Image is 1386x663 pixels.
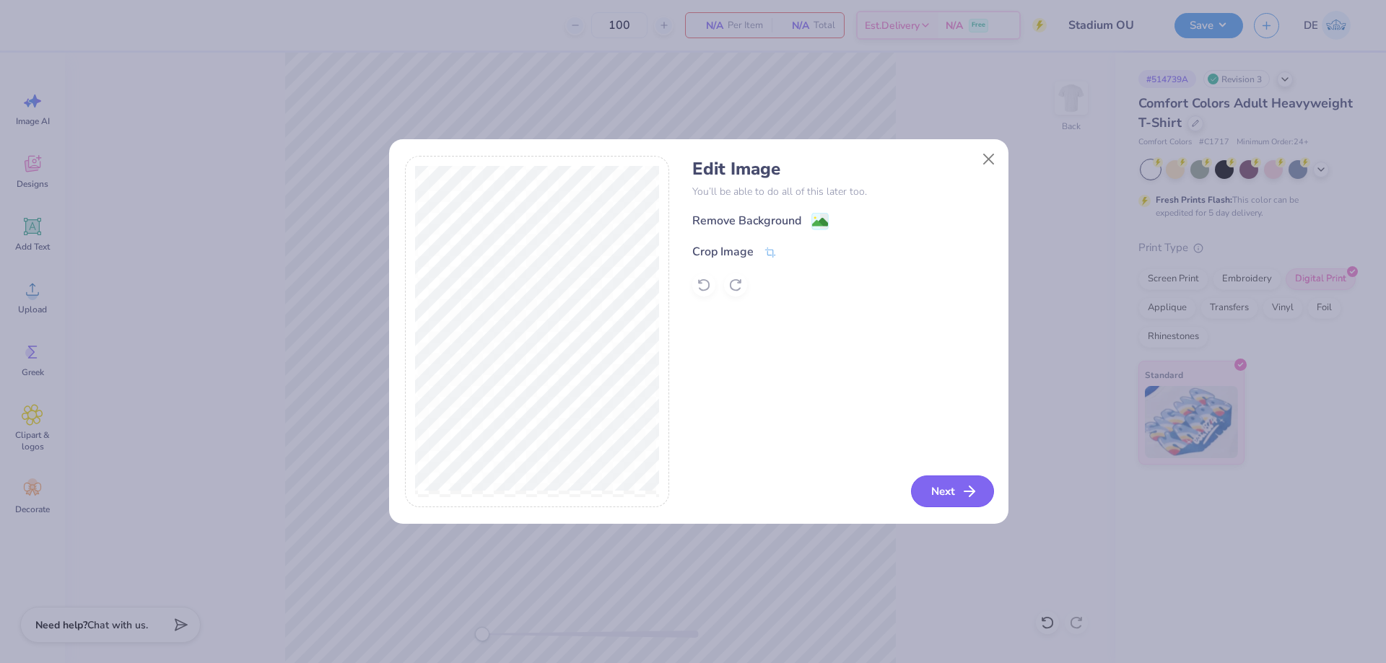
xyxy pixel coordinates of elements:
p: You’ll be able to do all of this later too. [692,184,992,199]
button: Close [975,146,1002,173]
h4: Edit Image [692,159,992,180]
button: Next [911,475,994,507]
div: Remove Background [692,212,801,229]
div: Crop Image [692,243,754,260]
